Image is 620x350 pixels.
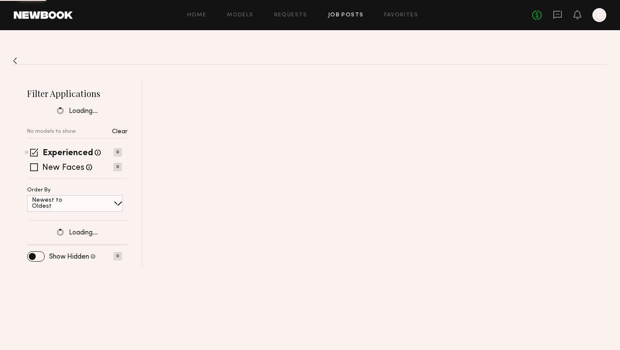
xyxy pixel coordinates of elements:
[32,197,83,209] p: Newest to Oldest
[49,253,89,260] label: Show Hidden
[42,164,84,172] label: New Faces
[114,252,122,260] p: 0
[27,187,51,193] p: Order By
[112,129,127,135] p: Clear
[384,12,418,18] a: Favorites
[27,129,76,134] p: No models to show
[187,12,207,18] a: Home
[114,163,122,171] p: 0
[328,12,364,18] a: Job Posts
[227,12,253,18] a: Models
[592,8,606,22] a: E
[69,108,98,115] span: Loading…
[274,12,307,18] a: Requests
[27,87,127,99] h2: Filter Applications
[69,229,98,237] span: Loading…
[43,149,93,158] label: Experienced
[13,57,17,64] img: Back to previous page
[114,148,122,156] p: 0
